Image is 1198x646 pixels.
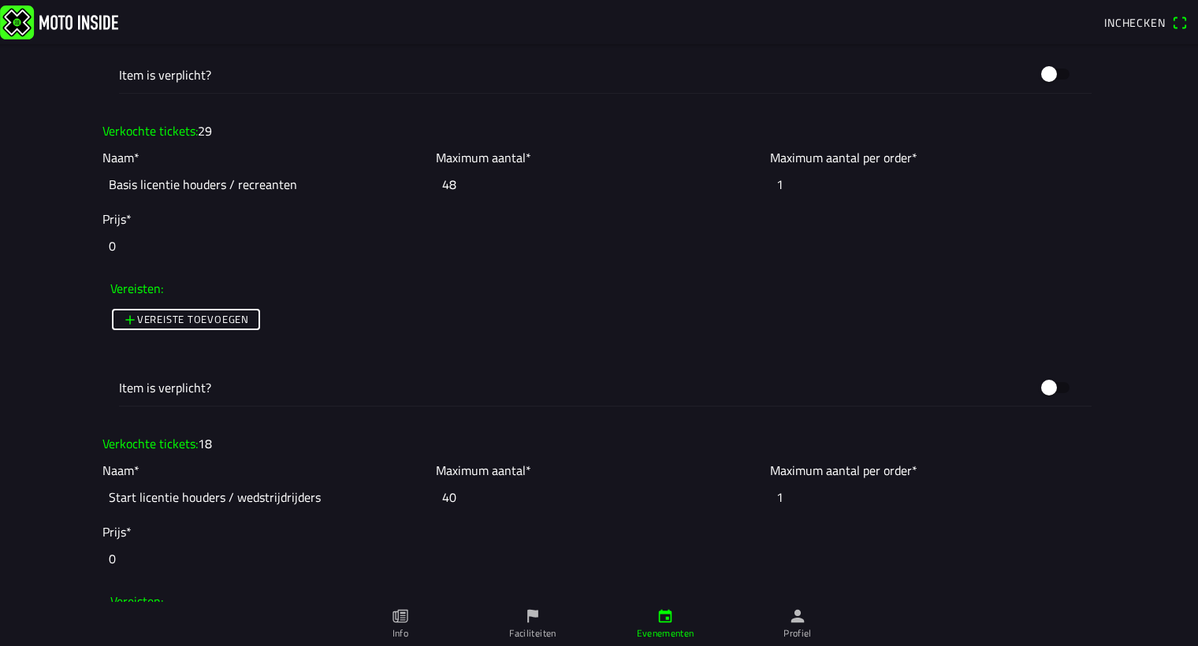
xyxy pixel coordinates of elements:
[102,167,428,202] input: Naam
[102,228,1096,263] input: Prijs
[770,461,917,480] ion-label: Maximum aantal per order*
[1096,9,1195,35] a: Incheckenqr scanner
[112,309,260,330] ion-button: Vereiste toevoegen
[198,434,212,453] ion-text: 18
[102,148,140,167] ion-label: Naam*
[393,626,408,640] ion-label: Info
[783,626,812,640] ion-label: Profiel
[436,148,531,167] ion-label: Maximum aantal*
[524,607,541,625] ion-icon: flag
[119,65,1032,84] ion-label: Item is verplicht?
[789,607,806,625] ion-icon: person
[637,626,694,640] ion-label: Evenementen
[1104,14,1166,31] span: Inchecken
[110,592,163,611] ion-label: Vereisten:
[770,167,1096,202] input: Maximum aantal per order
[770,480,1096,514] input: Maximum aantal per order
[102,210,132,228] ion-label: Prijs*
[436,167,761,202] input: Maximum aantal
[102,541,1096,576] input: Prijs
[102,522,132,541] ion-label: Prijs*
[509,626,556,640] ion-label: Faciliteiten
[657,607,674,625] ion-icon: calendar
[436,480,761,514] input: Maximum aantal
[198,121,212,140] ion-text: 29
[770,148,917,167] ion-label: Maximum aantal per order*
[119,378,1032,397] ion-label: Item is verplicht?
[102,434,212,453] ion-label: Verkochte tickets:
[436,461,531,480] ion-label: Maximum aantal*
[392,607,409,625] ion-icon: paper
[102,461,140,480] ion-label: Naam*
[102,121,212,140] ion-label: Verkochte tickets:
[102,480,428,514] input: Naam
[110,279,163,298] ion-label: Vereisten:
